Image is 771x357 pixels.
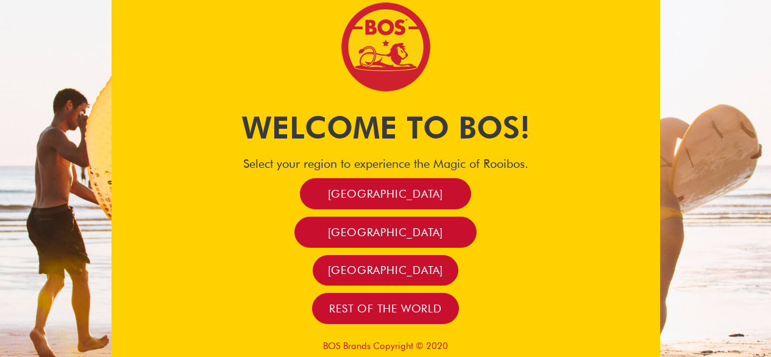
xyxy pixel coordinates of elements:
h4: Select your region to experience the Magic of Rooibos. [112,156,660,171]
h1: Welcome to BOS! [112,106,660,149]
a: [GEOGRAPHIC_DATA] [300,178,472,209]
span: Rest of the world [329,301,442,316]
img: Bos Brands [340,1,432,93]
span: [GEOGRAPHIC_DATA] [328,187,444,201]
a: [GEOGRAPHIC_DATA] [294,217,477,248]
span: [GEOGRAPHIC_DATA] [328,263,444,277]
a: Rest of the world [312,293,459,324]
span: [GEOGRAPHIC_DATA] [328,225,444,239]
p: BOS Brands Copyright © 2020 [112,341,660,352]
a: [GEOGRAPHIC_DATA] [313,255,458,286]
